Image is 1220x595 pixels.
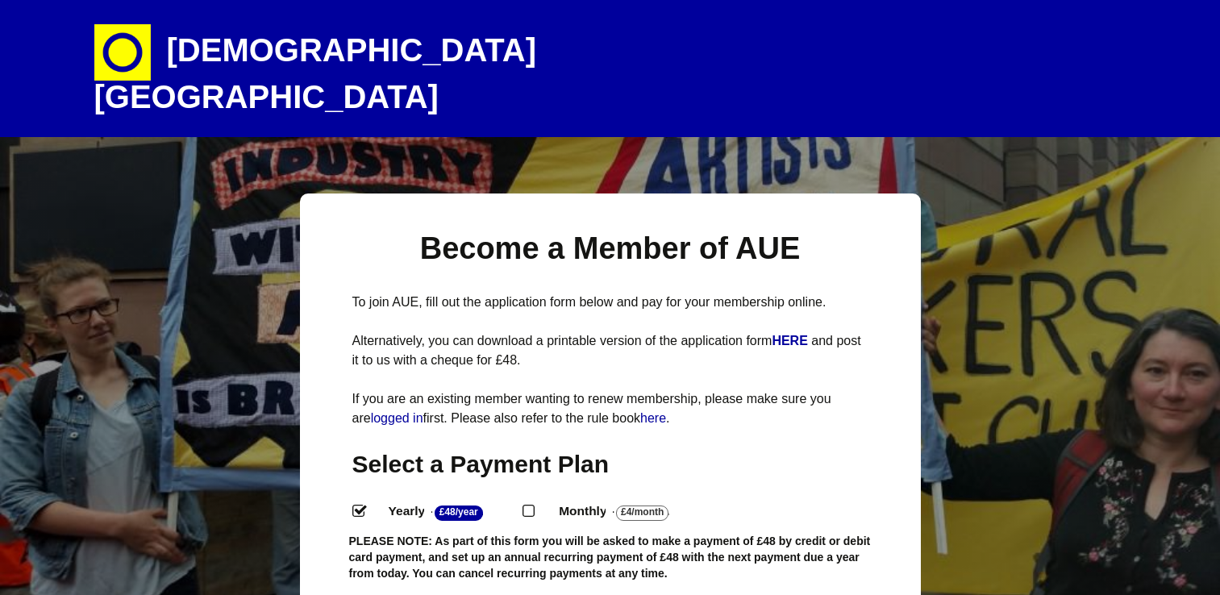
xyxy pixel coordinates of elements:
[544,500,709,523] label: Monthly - .
[352,389,868,428] p: If you are an existing member wanting to renew membership, please make sure you are first. Please...
[371,411,423,425] a: logged in
[772,334,807,347] strong: HERE
[352,451,610,477] span: Select a Payment Plan
[772,334,811,347] a: HERE
[352,293,868,312] p: To join AUE, fill out the application form below and pay for your membership online.
[435,506,483,521] strong: £48/Year
[352,229,868,268] h1: Become a Member of AUE
[640,411,666,425] a: here
[374,500,523,523] label: Yearly - .
[616,506,668,521] strong: £4/Month
[352,331,868,370] p: Alternatively, you can download a printable version of the application form and post it to us wit...
[94,24,151,81] img: circle-e1448293145835.png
